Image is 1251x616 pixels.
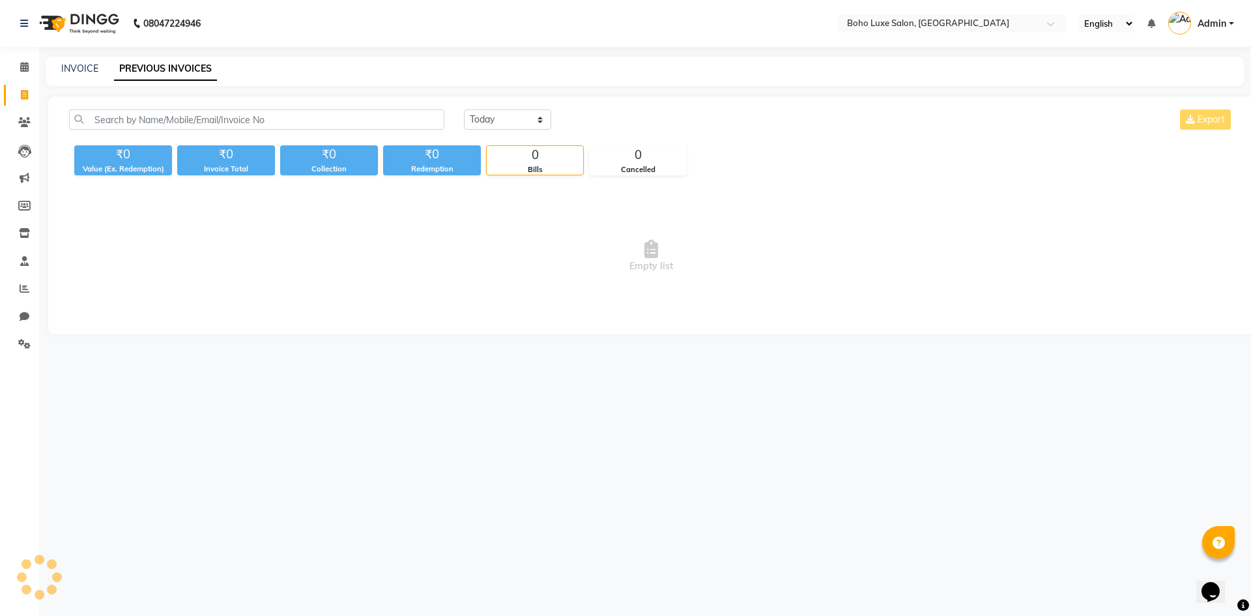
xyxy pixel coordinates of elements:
div: 0 [590,146,686,164]
div: ₹0 [177,145,275,164]
div: ₹0 [74,145,172,164]
div: Collection [280,164,378,175]
span: Empty list [69,191,1233,321]
div: Invoice Total [177,164,275,175]
div: Cancelled [590,164,686,175]
div: ₹0 [280,145,378,164]
img: logo [33,5,122,42]
a: INVOICE [61,63,98,74]
div: Value (Ex. Redemption) [74,164,172,175]
div: Bills [487,164,583,175]
a: PREVIOUS INVOICES [114,57,217,81]
span: Admin [1198,17,1226,31]
div: 0 [487,146,583,164]
input: Search by Name/Mobile/Email/Invoice No [69,110,444,130]
iframe: chat widget [1196,564,1238,603]
b: 08047224946 [143,5,201,42]
div: ₹0 [383,145,481,164]
img: Admin [1168,12,1191,35]
div: Redemption [383,164,481,175]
